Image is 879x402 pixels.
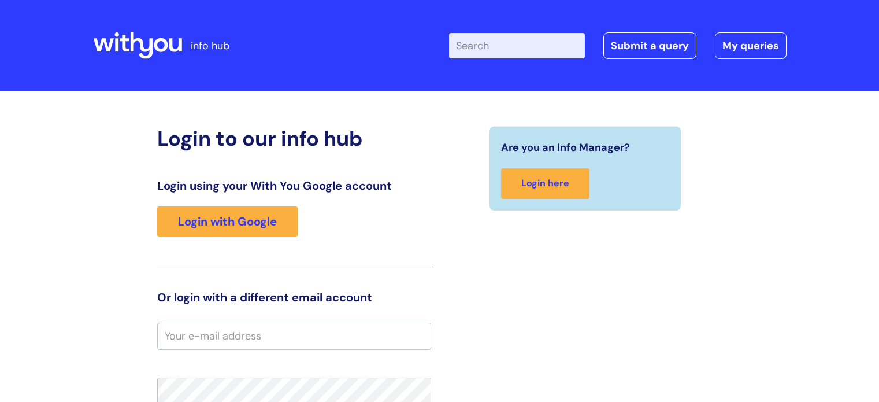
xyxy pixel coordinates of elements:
[157,126,431,151] h2: Login to our info hub
[191,36,229,55] p: info hub
[449,33,585,58] input: Search
[157,179,431,193] h3: Login using your With You Google account
[603,32,696,59] a: Submit a query
[501,168,589,199] a: Login here
[157,290,431,304] h3: Or login with a different email account
[157,206,298,237] a: Login with Google
[715,32,787,59] a: My queries
[501,138,630,157] span: Are you an Info Manager?
[157,323,431,349] input: Your e-mail address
